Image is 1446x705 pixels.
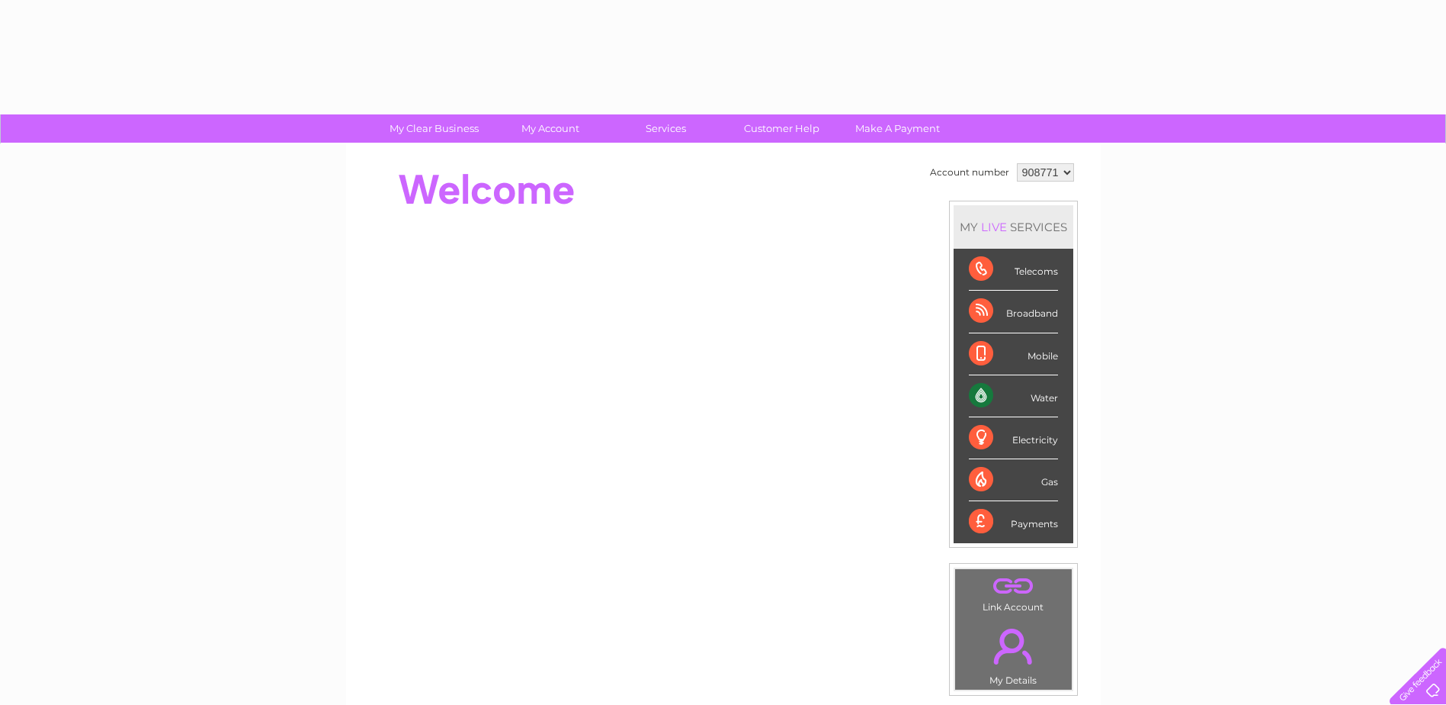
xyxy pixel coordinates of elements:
[954,568,1072,616] td: Link Account
[969,459,1058,501] div: Gas
[969,375,1058,417] div: Water
[835,114,960,143] a: Make A Payment
[371,114,497,143] a: My Clear Business
[719,114,845,143] a: Customer Help
[959,573,1068,600] a: .
[954,616,1072,691] td: My Details
[969,417,1058,459] div: Electricity
[969,249,1058,291] div: Telecoms
[954,205,1073,249] div: MY SERVICES
[969,291,1058,333] div: Broadband
[603,114,729,143] a: Services
[969,501,1058,542] div: Payments
[926,159,1013,185] td: Account number
[978,220,1010,234] div: LIVE
[969,333,1058,375] div: Mobile
[959,620,1068,673] a: .
[487,114,613,143] a: My Account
